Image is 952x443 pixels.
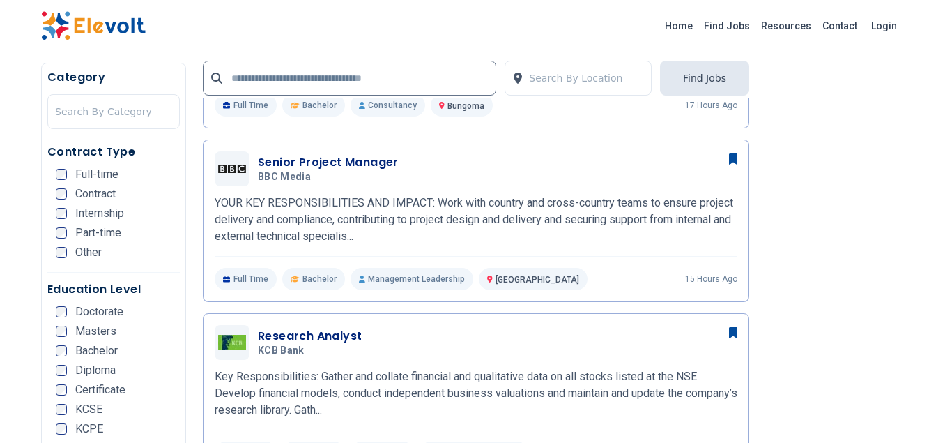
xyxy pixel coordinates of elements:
input: Certificate [56,384,67,396]
span: Other [75,247,102,258]
span: Full-time [75,169,118,180]
a: Resources [755,15,817,37]
span: KCSE [75,404,102,415]
span: KCB Bank [258,345,305,357]
span: Bungoma [447,101,484,111]
input: KCPE [56,423,67,435]
p: Key Responsibilities: Gather and collate financial and qualitative data on all stocks listed at t... [215,368,737,419]
p: YOUR KEY RESPONSIBILITIES AND IMPACT: Work with country and cross-country teams to ensure project... [215,195,737,245]
span: Bachelor [302,100,337,111]
h5: Education Level [47,281,180,298]
span: Masters [75,326,116,337]
span: Bachelor [302,273,337,285]
p: Management Leadership [351,268,473,290]
span: Certificate [75,384,125,396]
input: Internship [56,208,67,219]
p: Consultancy [351,94,425,117]
h3: Senior Project Manager [258,154,399,171]
input: Bachelor [56,345,67,356]
span: KCPE [75,423,103,435]
input: KCSE [56,404,67,415]
button: Find Jobs [660,61,749,96]
p: 17 hours ago [685,100,737,111]
a: Login [863,12,905,40]
h5: Category [47,69,180,86]
span: Part-time [75,227,121,239]
input: Contract [56,188,67,200]
h5: Contract Type [47,144,180,160]
p: 15 hours ago [685,273,737,285]
a: BBC MediaSenior Project ManagerBBC MediaYOUR KEY RESPONSIBILITIES AND IMPACT: Work with country a... [215,151,737,290]
a: Contact [817,15,863,37]
p: Full Time [215,268,277,290]
span: [GEOGRAPHIC_DATA] [496,275,579,285]
input: Full-time [56,169,67,180]
input: Doctorate [56,306,67,317]
span: BBC Media [258,171,311,183]
input: Masters [56,326,67,337]
a: Find Jobs [698,15,755,37]
input: Other [56,247,67,258]
h3: Research Analyst [258,328,362,345]
input: Diploma [56,365,67,376]
img: BBC Media [218,165,246,172]
img: KCB Bank [218,335,246,350]
span: Bachelor [75,345,118,356]
iframe: Chat Widget [882,376,952,443]
input: Part-time [56,227,67,239]
span: Internship [75,208,124,219]
p: Full Time [215,94,277,117]
a: Home [659,15,698,37]
img: Elevolt [41,11,146,40]
span: Doctorate [75,306,123,317]
span: Contract [75,188,116,200]
span: Diploma [75,365,116,376]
